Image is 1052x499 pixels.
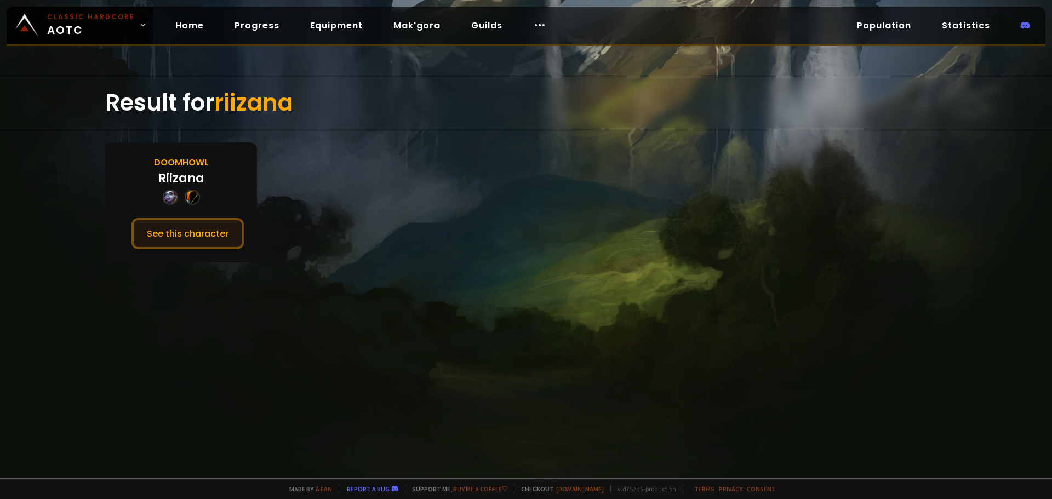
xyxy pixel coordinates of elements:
[556,485,604,493] a: [DOMAIN_NAME]
[405,485,507,493] span: Support me,
[347,485,390,493] a: Report a bug
[301,14,371,37] a: Equipment
[283,485,332,493] span: Made by
[47,12,135,22] small: Classic Hardcore
[385,14,449,37] a: Mak'gora
[131,218,244,249] button: See this character
[214,87,293,119] span: riizana
[933,14,999,37] a: Statistics
[47,12,135,38] span: AOTC
[226,14,288,37] a: Progress
[694,485,714,493] a: Terms
[848,14,920,37] a: Population
[719,485,742,493] a: Privacy
[167,14,213,37] a: Home
[154,156,209,169] div: Doomhowl
[105,77,947,129] div: Result for
[158,169,204,187] div: Riizana
[7,7,153,44] a: Classic HardcoreAOTC
[453,485,507,493] a: Buy me a coffee
[610,485,676,493] span: v. d752d5 - production
[316,485,332,493] a: a fan
[514,485,604,493] span: Checkout
[462,14,511,37] a: Guilds
[747,485,776,493] a: Consent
